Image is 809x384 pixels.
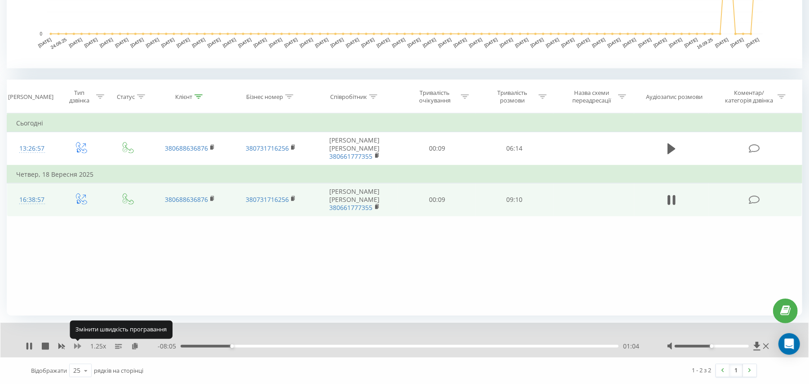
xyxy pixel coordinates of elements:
[778,333,800,355] div: Open Intercom Messenger
[94,366,143,375] span: рядків на сторінці
[684,37,698,48] text: [DATE]
[158,342,181,351] span: - 08:05
[710,344,714,348] div: Accessibility label
[16,140,48,157] div: 13:26:57
[246,93,283,101] div: Бізнес номер
[299,37,314,48] text: [DATE]
[607,37,622,48] text: [DATE]
[561,37,575,48] text: [DATE]
[692,366,712,375] div: 1 - 2 з 2
[468,37,483,48] text: [DATE]
[453,37,468,48] text: [DATE]
[714,37,729,48] text: [DATE]
[545,37,560,48] text: [DATE]
[37,37,52,48] text: [DATE]
[330,203,373,212] a: 380661777355
[99,37,114,48] text: [DATE]
[530,37,544,48] text: [DATE]
[237,37,252,48] text: [DATE]
[476,132,553,165] td: 06:14
[7,165,802,183] td: Четвер, 18 Вересня 2025
[622,37,637,48] text: [DATE]
[268,37,283,48] text: [DATE]
[207,37,221,48] text: [DATE]
[311,183,398,216] td: [PERSON_NAME] [PERSON_NAME]
[438,37,452,48] text: [DATE]
[165,195,208,204] a: 380688636876
[68,37,83,48] text: [DATE]
[311,132,398,165] td: [PERSON_NAME] [PERSON_NAME]
[314,37,329,48] text: [DATE]
[407,37,421,48] text: [DATE]
[191,37,206,48] text: [DATE]
[176,37,190,48] text: [DATE]
[16,191,48,209] div: 16:38:57
[398,132,476,165] td: 00:09
[411,89,459,104] div: Тривалість очікування
[360,37,375,48] text: [DATE]
[84,37,98,48] text: [DATE]
[668,37,683,48] text: [DATE]
[73,366,80,375] div: 25
[484,37,499,48] text: [DATE]
[117,93,135,101] div: Статус
[283,37,298,48] text: [DATE]
[70,321,172,339] div: Змінити швидкість програвання
[330,152,373,161] a: 380661777355
[745,37,760,48] text: [DATE]
[653,37,668,48] text: [DATE]
[175,93,192,101] div: Клієнт
[40,31,42,36] text: 0
[145,37,160,48] text: [DATE]
[637,37,652,48] text: [DATE]
[160,37,175,48] text: [DATE]
[230,344,234,348] div: Accessibility label
[422,37,437,48] text: [DATE]
[8,93,53,101] div: [PERSON_NAME]
[50,37,68,50] text: 24.06.25
[246,195,289,204] a: 380731716256
[165,144,208,152] a: 380688636876
[729,364,743,377] a: 1
[499,37,514,48] text: [DATE]
[514,37,529,48] text: [DATE]
[646,93,703,101] div: Аудіозапис розмови
[398,183,476,216] td: 00:09
[90,342,106,351] span: 1.25 x
[253,37,268,48] text: [DATE]
[330,93,367,101] div: Співробітник
[576,37,591,48] text: [DATE]
[591,37,606,48] text: [DATE]
[246,144,289,152] a: 380731716256
[222,37,237,48] text: [DATE]
[345,37,360,48] text: [DATE]
[114,37,129,48] text: [DATE]
[488,89,536,104] div: Тривалість розмови
[7,114,802,132] td: Сьогодні
[65,89,94,104] div: Тип дзвінка
[476,183,553,216] td: 09:10
[330,37,345,48] text: [DATE]
[376,37,391,48] text: [DATE]
[568,89,616,104] div: Назва схеми переадресації
[723,89,775,104] div: Коментар/категорія дзвінка
[130,37,145,48] text: [DATE]
[730,37,745,48] text: [DATE]
[623,342,639,351] span: 01:04
[696,37,714,50] text: 16.09.25
[391,37,406,48] text: [DATE]
[31,366,67,375] span: Відображати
